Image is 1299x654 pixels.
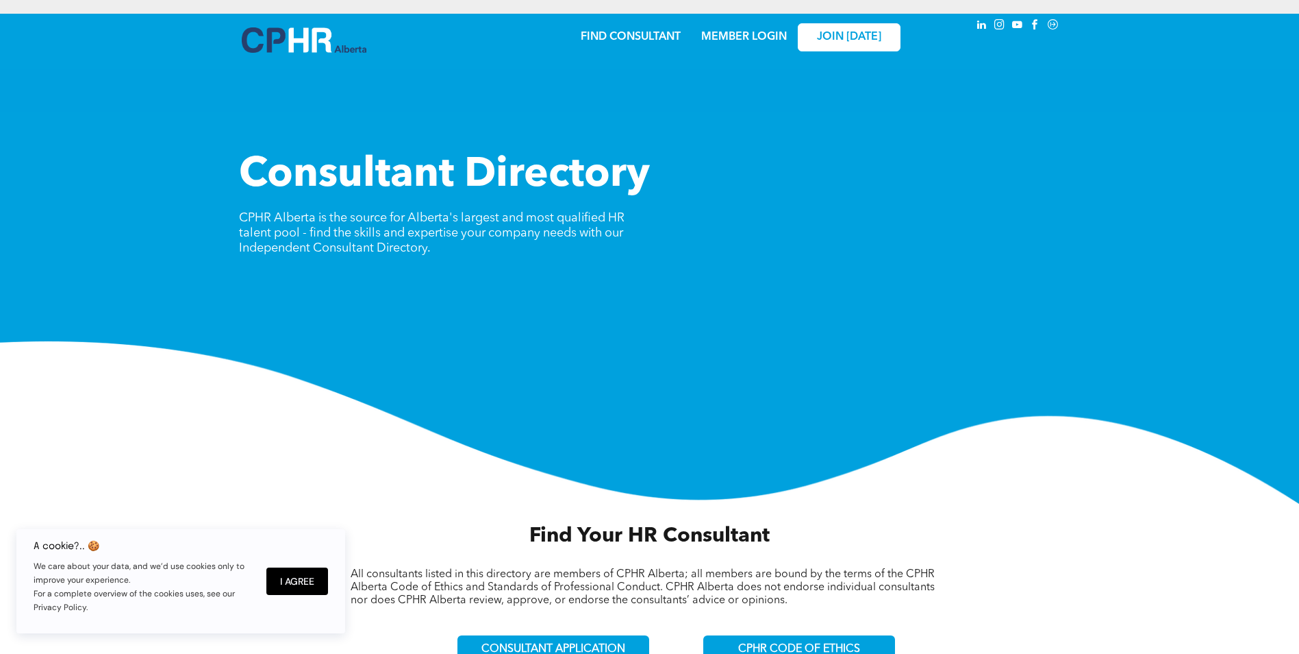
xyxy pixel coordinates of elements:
[34,540,253,551] h6: A cookie?.. 🍪
[1046,17,1061,36] a: Social network
[529,526,770,546] span: Find Your HR Consultant
[701,32,787,43] a: MEMBER LOGIN
[581,32,681,43] a: FIND CONSULTANT
[817,31,881,44] span: JOIN [DATE]
[798,23,900,51] a: JOIN [DATE]
[34,559,253,614] p: We care about your data, and we’d use cookies only to improve your experience. For a complete ove...
[992,17,1007,36] a: instagram
[239,155,650,196] span: Consultant Directory
[1028,17,1043,36] a: facebook
[351,569,935,606] span: All consultants listed in this directory are members of CPHR Alberta; all members are bound by th...
[266,568,328,595] button: I Agree
[239,212,625,254] span: CPHR Alberta is the source for Alberta's largest and most qualified HR talent pool - find the ski...
[974,17,989,36] a: linkedin
[1010,17,1025,36] a: youtube
[242,27,366,53] img: A blue and white logo for cp alberta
